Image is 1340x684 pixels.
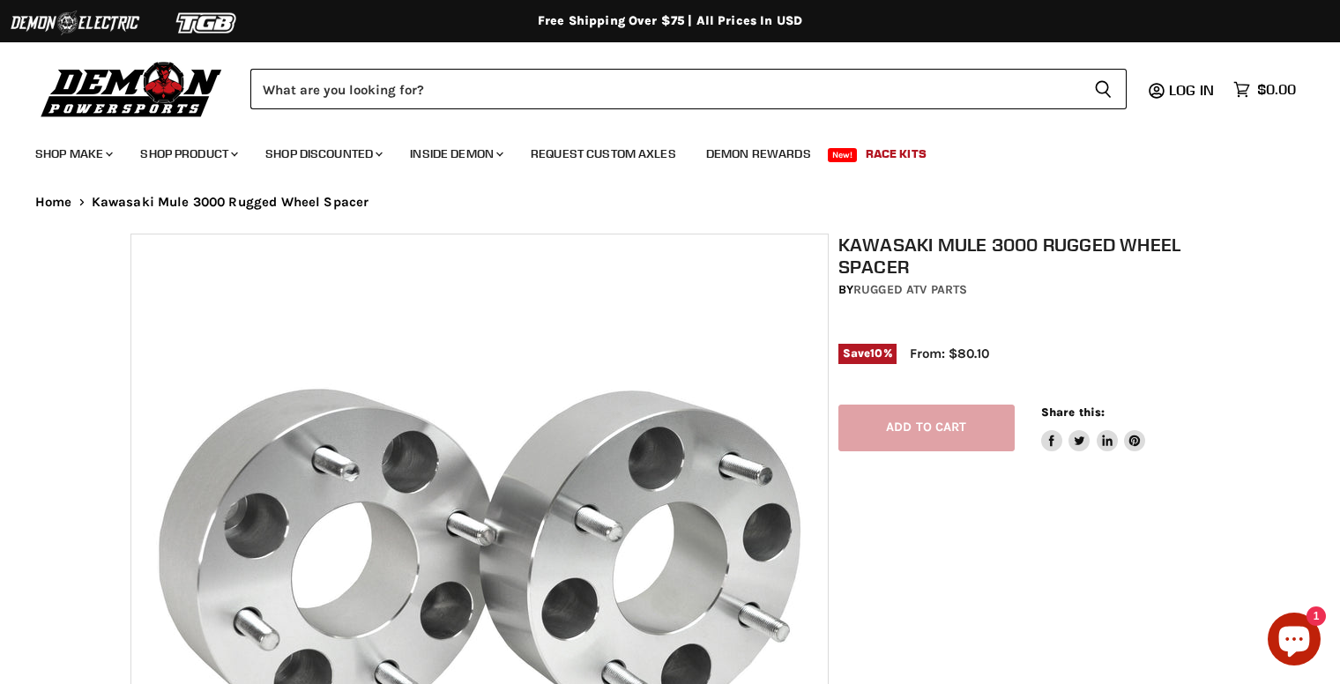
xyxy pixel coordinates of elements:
a: Log in [1161,82,1225,98]
ul: Main menu [22,129,1292,172]
span: From: $80.10 [910,346,989,361]
input: Search [250,69,1080,109]
span: $0.00 [1257,81,1296,98]
a: Shop Product [127,136,249,172]
form: Product [250,69,1127,109]
a: Request Custom Axles [517,136,689,172]
a: Shop Discounted [252,136,393,172]
a: Rugged ATV Parts [853,282,967,297]
button: Search [1080,69,1127,109]
img: TGB Logo 2 [141,6,273,40]
inbox-online-store-chat: Shopify online store chat [1262,613,1326,670]
a: Race Kits [852,136,940,172]
a: Shop Make [22,136,123,172]
img: Demon Powersports [35,57,228,120]
div: by [838,280,1219,300]
img: Demon Electric Logo 2 [9,6,141,40]
a: Demon Rewards [693,136,824,172]
a: $0.00 [1225,77,1305,102]
aside: Share this: [1041,405,1146,451]
h1: Kawasaki Mule 3000 Rugged Wheel Spacer [838,234,1219,278]
a: Home [35,195,72,210]
span: Share this: [1041,405,1105,419]
span: Log in [1169,81,1214,99]
a: Inside Demon [397,136,514,172]
span: Kawasaki Mule 3000 Rugged Wheel Spacer [92,195,369,210]
span: 10 [870,346,882,360]
span: New! [828,148,858,162]
span: Save % [838,344,897,363]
